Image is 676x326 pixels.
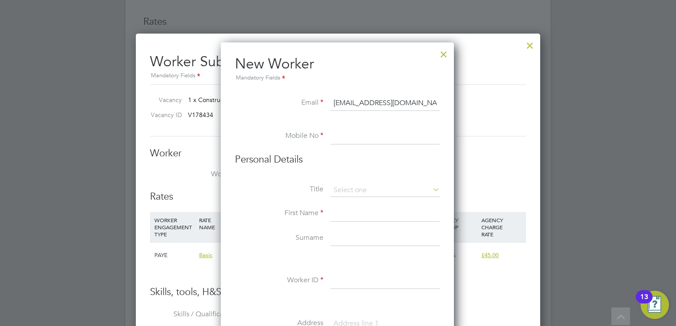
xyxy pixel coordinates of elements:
[235,185,323,194] label: Title
[150,310,238,319] label: Skills / Qualifications
[235,55,440,83] h2: New Worker
[235,131,323,140] label: Mobile No
[188,111,213,119] span: V178434
[235,98,323,107] label: Email
[235,153,440,166] h3: Personal Details
[479,212,524,242] div: AGENCY CHARGE RATE
[434,212,479,235] div: AGENCY MARKUP
[235,208,323,218] label: First Name
[235,73,440,83] div: Mandatory Fields
[150,147,526,160] h3: Worker
[146,111,182,119] label: Vacancy ID
[150,71,526,81] div: Mandatory Fields
[641,291,669,319] button: Open Resource Center, 13 new notifications
[150,170,238,179] label: Worker
[146,96,182,104] label: Vacancy
[150,190,526,203] h3: Rates
[197,212,256,235] div: RATE NAME
[235,233,323,243] label: Surname
[188,96,286,104] span: 1 x Construction Lecturer Plumbi…
[330,184,440,197] input: Select one
[199,251,212,259] span: Basic
[150,286,526,299] h3: Skills, tools, H&S
[150,46,526,81] h2: Worker Submission
[481,251,499,259] span: £45.00
[152,212,197,242] div: WORKER ENGAGEMENT TYPE
[152,243,197,268] div: PAYE
[235,276,323,285] label: Worker ID
[640,297,648,308] div: 13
